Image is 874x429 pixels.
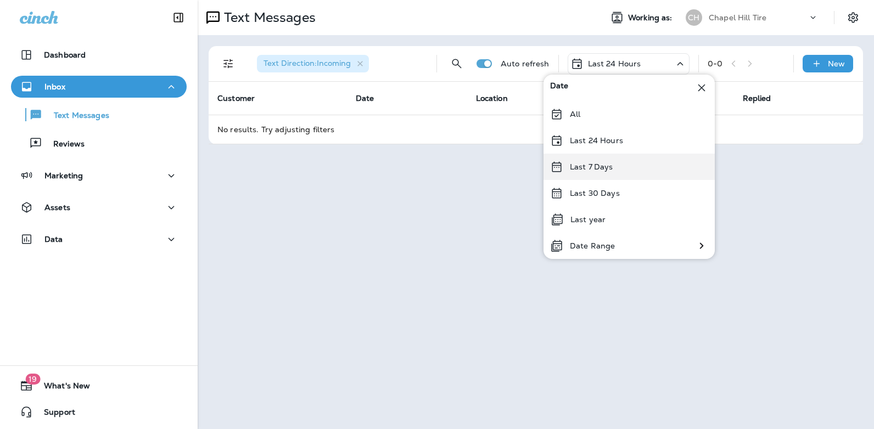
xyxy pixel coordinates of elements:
[550,81,569,94] span: Date
[163,7,194,29] button: Collapse Sidebar
[686,9,702,26] div: CH
[709,13,766,22] p: Chapel Hill Tire
[217,53,239,75] button: Filters
[25,374,40,385] span: 19
[11,375,187,397] button: 19What's New
[44,203,70,212] p: Assets
[220,9,316,26] p: Text Messages
[11,228,187,250] button: Data
[44,171,83,180] p: Marketing
[44,82,65,91] p: Inbox
[44,235,63,244] p: Data
[42,139,85,150] p: Reviews
[570,162,613,171] p: Last 7 Days
[33,381,90,394] span: What's New
[570,189,620,197] p: Last 30 Days
[11,165,187,187] button: Marketing
[743,93,771,103] span: Replied
[570,241,615,250] p: Date Range
[843,8,863,27] button: Settings
[11,76,187,98] button: Inbox
[476,93,508,103] span: Location
[570,136,623,145] p: Last 24 Hours
[43,111,109,121] p: Text Messages
[11,401,187,423] button: Support
[446,53,468,75] button: Search Messages
[11,44,187,66] button: Dashboard
[44,50,86,59] p: Dashboard
[356,93,374,103] span: Date
[209,115,863,144] td: No results. Try adjusting filters
[828,59,845,68] p: New
[217,93,255,103] span: Customer
[588,59,641,68] p: Last 24 Hours
[11,103,187,126] button: Text Messages
[257,55,369,72] div: Text Direction:Incoming
[11,196,187,218] button: Assets
[708,59,722,68] div: 0 - 0
[11,132,187,155] button: Reviews
[570,110,580,118] p: All
[264,58,351,68] span: Text Direction : Incoming
[501,59,550,68] p: Auto refresh
[33,408,75,421] span: Support
[570,215,606,224] p: Last year
[628,13,675,22] span: Working as:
